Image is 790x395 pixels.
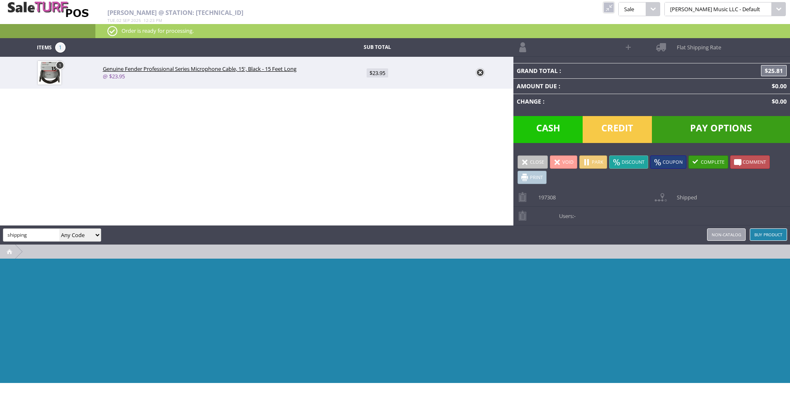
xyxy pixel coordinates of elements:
[150,17,155,23] span: 23
[583,116,652,143] span: Credit
[143,17,148,23] span: 12
[103,73,125,80] a: @ $23.95
[743,159,766,165] span: Comment
[131,17,141,23] span: 2025
[688,155,728,169] a: Complete
[3,229,59,241] input: Search
[574,212,576,220] span: -
[56,61,64,70] a: 1
[37,42,52,51] span: Items
[664,2,772,16] span: [PERSON_NAME] Music LLC - Default
[761,65,787,76] span: $25.81
[768,82,787,90] span: $0.00
[673,188,697,201] span: Shipped
[609,155,648,169] a: Discount
[103,65,297,73] span: Genuine Fender Professional Series Microphone Cable, 15', Black - 15 Feet Long
[107,9,503,16] h2: [PERSON_NAME] @ Station: [TECHNICAL_ID]
[107,26,778,35] p: Order is ready for processing.
[513,78,678,94] td: Amount Due :
[618,2,646,16] span: Sale
[518,155,548,169] a: Close
[107,17,115,23] span: Tue
[117,17,122,23] span: 02
[652,116,790,143] span: Pay Options
[123,17,130,23] span: Sep
[518,171,547,184] a: Print
[550,155,577,169] a: Void
[367,68,388,78] span: $23.95
[750,228,787,241] a: Buy Product
[768,97,787,105] span: $0.00
[513,94,678,109] td: Change :
[107,17,162,23] span: , :
[555,207,576,220] span: Users:
[650,155,686,169] a: Coupon
[579,155,607,169] a: Park
[513,116,583,143] span: Cash
[308,42,447,53] td: Sub Total
[513,63,678,78] td: Grand Total :
[673,38,721,51] span: Flat Shipping Rate
[534,188,556,201] span: 197308
[55,42,66,53] span: 1
[707,228,746,241] a: Non-catalog
[156,17,162,23] span: pm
